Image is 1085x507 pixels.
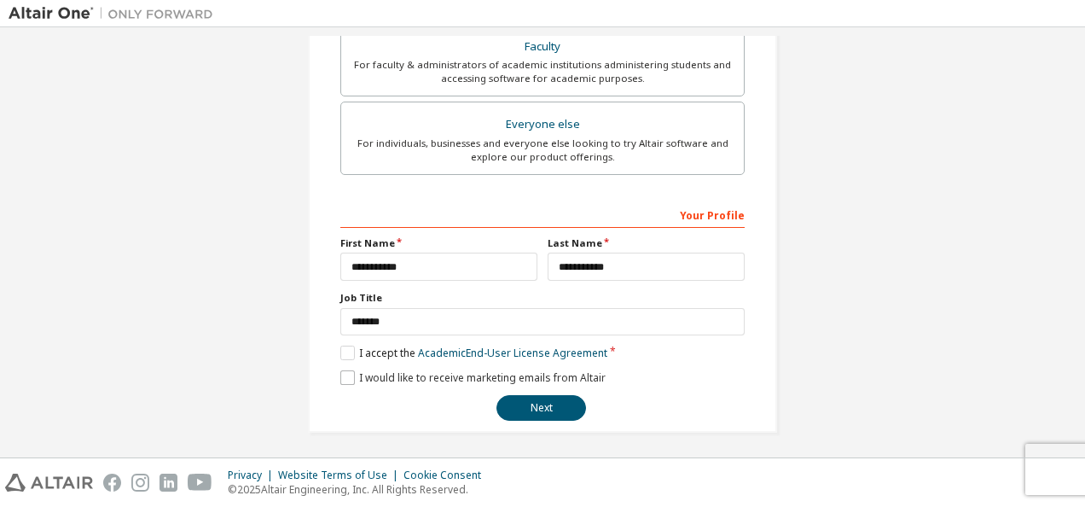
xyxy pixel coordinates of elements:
[340,291,745,305] label: Job Title
[351,58,734,85] div: For faculty & administrators of academic institutions administering students and accessing softwa...
[228,469,278,482] div: Privacy
[351,35,734,59] div: Faculty
[160,474,177,492] img: linkedin.svg
[548,236,745,250] label: Last Name
[340,346,607,360] label: I accept the
[340,236,537,250] label: First Name
[278,469,403,482] div: Website Terms of Use
[131,474,149,492] img: instagram.svg
[340,201,745,228] div: Your Profile
[103,474,121,492] img: facebook.svg
[188,474,212,492] img: youtube.svg
[418,346,607,360] a: Academic End-User License Agreement
[9,5,222,22] img: Altair One
[403,469,491,482] div: Cookie Consent
[228,482,491,497] p: © 2025 Altair Engineering, Inc. All Rights Reserved.
[351,137,734,164] div: For individuals, businesses and everyone else looking to try Altair software and explore our prod...
[496,395,586,421] button: Next
[351,113,734,137] div: Everyone else
[5,474,93,492] img: altair_logo.svg
[340,370,606,385] label: I would like to receive marketing emails from Altair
